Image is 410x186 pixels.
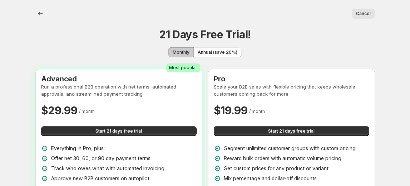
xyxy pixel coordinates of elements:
[95,128,142,134] span: Start 21 days free trial
[79,109,95,114] span: / month
[214,75,369,83] h3: Pro
[224,155,341,162] p: Reward bulk orders with automatic volume pricing
[214,126,369,136] button: Start 21 days free trial
[169,65,197,71] span: Most popular
[268,128,315,134] span: Start 21 days free trial
[356,11,371,16] span: Cancel
[41,126,197,136] button: Start 21 days free trial
[41,103,78,118] h2: $ 29.99
[352,9,375,19] button: Cancel
[224,165,329,172] p: Set custom prices for any product or variant
[249,109,265,114] span: / month
[168,47,194,57] button: Monthly
[198,49,237,55] span: Annual (save 20%)
[51,155,150,161] span: Offer net 30, 60, or 90 day payment terms
[224,175,317,182] p: Mix percentage and dollar-off discounts
[193,47,242,57] button: Annual (save 20%)
[214,83,369,97] p: Scale your B2B sales with flexible pricing that keeps wholesale customers coming back for more.
[51,145,105,151] span: Everything in Pro, plus:
[224,145,356,152] p: Segment unlimited customer groups with custom pricing
[214,103,248,118] h2: $ 19.99
[159,27,251,42] h1: 21 Days Free Trial!
[41,75,197,83] h3: Advanced
[51,175,149,181] span: Approve new B2B customers on autopilot
[51,165,164,171] span: Track who owes what with automated invoicing
[41,83,197,97] p: Run a professional B2B operation with net terms, automated approvals, and streamlined payment tra...
[173,49,189,55] span: Monthly
[35,9,45,19] button: Billing.buttons.back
